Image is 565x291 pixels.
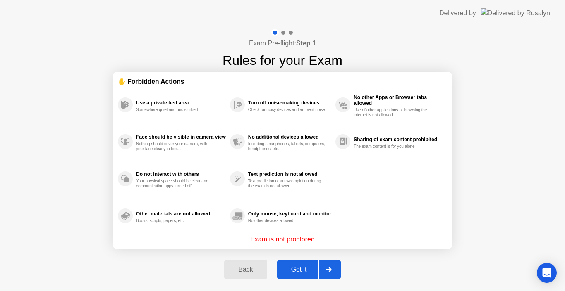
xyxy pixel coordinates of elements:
[250,234,315,244] p: Exam is not proctored
[248,100,331,106] div: Turn off noise-making devices
[136,171,226,177] div: Do not interact with others
[354,144,432,149] div: The exam content is for you alone
[248,171,331,177] div: Text prediction is not allowed
[136,107,214,112] div: Somewhere quiet and undisturbed
[248,107,326,112] div: Check for noisy devices and ambient noise
[248,179,326,189] div: Text prediction or auto-completion during the exam is not allowed
[537,263,557,283] div: Open Intercom Messenger
[136,211,226,217] div: Other materials are not allowed
[277,260,341,279] button: Got it
[248,134,331,140] div: No additional devices allowed
[227,266,264,273] div: Back
[248,142,326,151] div: Including smartphones, tablets, computers, headphones, etc.
[354,95,443,106] div: No other Apps or Browser tabs allowed
[136,142,214,151] div: Nothing should cover your camera, with your face clearly in focus
[136,179,214,189] div: Your physical space should be clear and communication apps turned off
[248,218,326,223] div: No other devices allowed
[481,8,550,18] img: Delivered by Rosalyn
[136,100,226,106] div: Use a private test area
[354,137,443,142] div: Sharing of exam content prohibited
[118,77,447,86] div: ✋ Forbidden Actions
[354,108,432,118] div: Use of other applications or browsing the internet is not allowed
[296,40,316,47] b: Step 1
[248,211,331,217] div: Only mouse, keyboard and monitor
[224,260,267,279] button: Back
[280,266,318,273] div: Got it
[136,218,214,223] div: Books, scripts, papers, etc
[136,134,226,140] div: Face should be visible in camera view
[249,38,316,48] h4: Exam Pre-flight:
[223,50,342,70] h1: Rules for your Exam
[439,8,476,18] div: Delivered by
